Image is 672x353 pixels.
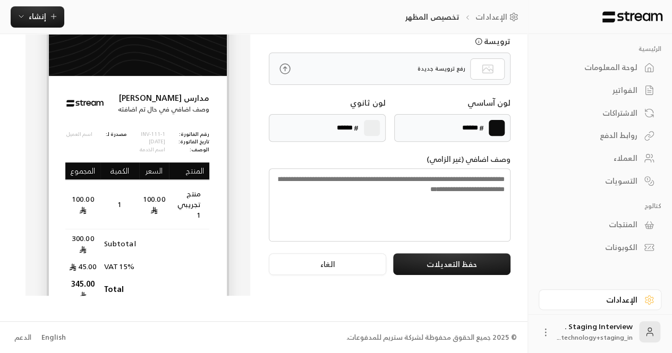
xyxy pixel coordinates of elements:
[178,146,209,154] p: الوصف:
[539,102,661,123] a: الاشتراكات
[552,242,637,253] div: الكوبونات
[557,321,633,342] div: Staging Interview .
[539,170,661,191] a: التسويات
[11,328,35,347] a: الدعم
[139,180,169,229] td: 100.00
[539,80,661,101] a: الفواتير
[539,148,661,169] a: العملاء
[269,253,386,275] button: الغاء
[65,257,100,275] td: 45.00
[418,64,465,73] p: رفع ترويسة جديدة
[484,36,511,47] p: ترويسة
[552,62,637,73] div: لوحة المعلومات
[139,162,169,180] th: السعر
[100,229,139,257] td: Subtotal
[393,253,511,275] button: حفظ التعديلات
[346,332,517,343] div: © 2025 جميع الحقوق محفوظة لشركة ستريم للمدفوعات.
[539,45,661,53] p: الرئيسية
[11,6,64,28] button: إنشاء
[66,131,92,139] p: اسم العميل
[539,289,661,310] a: الإعدادات
[552,219,637,230] div: المنتجات
[552,108,637,118] div: الاشتراكات
[106,131,127,139] p: مصدرة لـ:
[29,10,46,23] span: إنشاء
[65,229,100,257] td: 300.00
[100,162,139,180] th: الكمية
[118,104,209,114] p: وصف اضافي في حال تم اضافته
[539,57,661,78] a: لوحة المعلومات
[539,202,661,210] p: كتالوج
[552,295,637,305] div: الإعدادات
[140,138,165,146] p: [DATE]
[100,257,139,275] td: VAT 15%
[557,332,633,343] span: technology+staging_in...
[65,162,100,180] th: المجموع
[552,85,637,96] div: الفواتير
[49,12,226,76] img: header.png
[269,153,511,165] p: وصف اضافي (غير الزامي)
[178,138,209,146] p: تاريخ الفاتورة:
[475,12,522,22] a: الإعدادات
[539,214,661,235] a: المنتجات
[475,38,482,45] svg: يجب أن يكون حجم الشعار اقل من 1MB, الملفات المقبولة هيا PNG و JPG
[140,146,165,154] p: اسم الخدمة
[118,92,209,104] p: مدارس [PERSON_NAME]
[552,176,637,186] div: التسويات
[354,122,359,134] p: #
[115,199,125,210] span: 1
[467,97,511,109] p: لون آساسي
[479,122,484,134] p: #
[552,153,637,163] div: العملاء
[405,12,522,22] nav: breadcrumb
[169,180,209,229] td: منتج تجريبي 1
[601,11,664,23] img: Logo
[350,97,386,109] p: لون ثانوي
[169,162,209,180] th: المنتج
[539,237,661,258] a: الكوبونات
[100,275,139,303] td: Total
[405,12,460,22] p: تخصيص المظهر
[178,131,209,139] p: رقم الفاتورة:
[65,275,100,303] td: 345.00
[65,180,100,229] td: 100.00
[66,84,104,122] img: Logo
[65,162,209,304] table: Products Preview
[41,332,66,343] div: English
[552,130,637,141] div: روابط الدفع
[140,131,165,139] p: INV-111-1
[539,125,661,146] a: روابط الدفع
